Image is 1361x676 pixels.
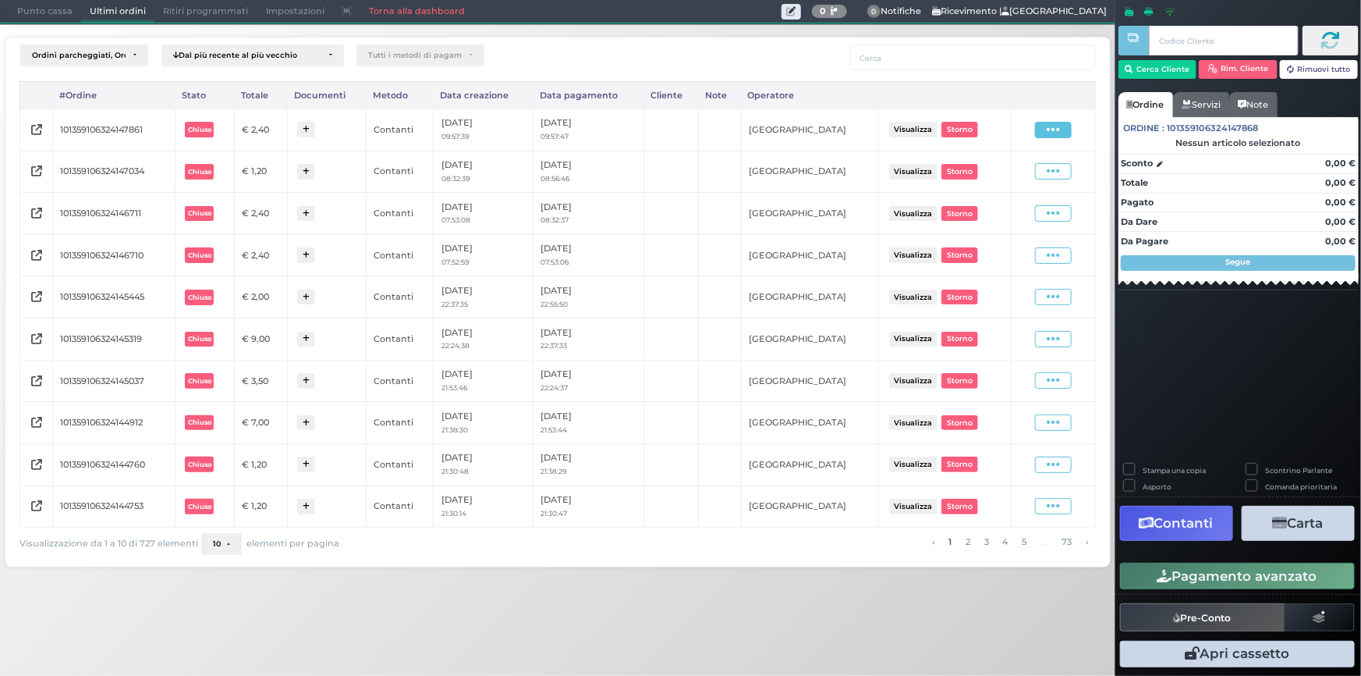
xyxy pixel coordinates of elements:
[1118,92,1173,117] a: Ordine
[541,132,569,141] small: 09:57:47
[643,82,698,109] div: Cliente
[175,82,234,109] div: Stato
[1120,506,1233,541] button: Contanti
[434,109,533,151] td: [DATE]
[52,360,175,402] td: 101359106324145037
[1266,482,1338,492] label: Comanda prioritaria
[52,193,175,235] td: 101359106324146711
[1118,137,1359,148] div: Nessun articolo selezionato
[434,486,533,528] td: [DATE]
[188,126,211,133] b: Chiuso
[941,290,977,304] button: Storno
[741,234,879,276] td: [GEOGRAPHIC_DATA]
[441,467,469,475] small: 21:30:48
[1280,60,1359,79] button: Rimuovi tutto
[188,377,211,385] b: Chiuso
[441,258,469,266] small: 07:52:59
[889,247,937,262] button: Visualizza
[366,318,433,361] td: Contanti
[52,109,175,151] td: 101359106324147861
[441,383,467,392] small: 21:53:46
[741,276,879,318] td: [GEOGRAPHIC_DATA]
[441,215,470,224] small: 07:53:08
[541,383,568,392] small: 22:24:37
[1325,197,1356,208] strong: 0,00 €
[941,415,977,430] button: Storno
[213,539,221,549] span: 10
[533,402,643,444] td: [DATE]
[434,276,533,318] td: [DATE]
[1143,482,1171,492] label: Asporto
[541,258,569,266] small: 07:53:06
[234,443,287,486] td: € 1,20
[366,193,433,235] td: Contanti
[234,151,287,193] td: € 1,20
[889,164,937,179] button: Visualizza
[234,486,287,528] td: € 1,20
[368,51,462,60] div: Tutti i metodi di pagamento
[941,206,977,221] button: Storno
[741,318,879,361] td: [GEOGRAPHIC_DATA]
[533,151,643,193] td: [DATE]
[32,51,126,60] div: Ordini parcheggiati, Ordini aperti, Ordini chiusi
[434,82,533,109] div: Data creazione
[850,44,1096,70] input: Cerca
[188,335,211,343] b: Chiuso
[533,82,643,109] div: Data pagamento
[741,402,879,444] td: [GEOGRAPHIC_DATA]
[1118,60,1197,79] button: Cerca Cliente
[1173,92,1229,117] a: Servizi
[441,132,469,141] small: 09:57:39
[1121,216,1157,227] strong: Da Dare
[541,467,566,475] small: 21:38:29
[1120,641,1355,667] button: Apri cassetto
[741,443,879,486] td: [GEOGRAPHIC_DATA]
[257,1,333,23] span: Impostazioni
[234,402,287,444] td: € 7,00
[889,415,937,430] button: Visualizza
[366,82,433,109] div: Metodo
[366,234,433,276] td: Contanti
[889,122,937,137] button: Visualizza
[234,318,287,361] td: € 9,00
[1325,236,1356,247] strong: 0,00 €
[441,425,468,434] small: 21:38:30
[234,234,287,276] td: € 2,40
[1121,177,1148,188] strong: Totale
[741,360,879,402] td: [GEOGRAPHIC_DATA]
[1121,197,1154,208] strong: Pagato
[434,193,533,235] td: [DATE]
[1325,177,1356,188] strong: 0,00 €
[1143,465,1206,475] label: Stampa una copia
[1124,122,1165,135] span: Ordine :
[288,82,367,109] div: Documenti
[52,402,175,444] td: 101359106324144912
[366,486,433,528] td: Contanti
[533,318,643,361] td: [DATE]
[941,164,977,179] button: Storno
[434,402,533,444] td: [DATE]
[941,332,977,347] button: Storno
[533,486,643,528] td: [DATE]
[234,360,287,402] td: € 3,50
[541,215,569,224] small: 08:32:37
[541,425,567,434] small: 21:53:44
[998,533,1012,550] a: alla pagina 4
[434,443,533,486] td: [DATE]
[366,443,433,486] td: Contanti
[81,1,154,23] span: Ultimi ordini
[980,533,993,550] a: alla pagina 3
[234,82,287,109] div: Totale
[360,1,473,23] a: Torna alla dashboard
[441,509,466,518] small: 21:30:14
[1082,533,1093,550] a: pagina successiva
[1229,92,1277,117] a: Note
[434,318,533,361] td: [DATE]
[1325,216,1356,227] strong: 0,00 €
[889,206,937,221] button: Visualizza
[741,193,879,235] td: [GEOGRAPHIC_DATA]
[820,5,826,16] b: 0
[741,151,879,193] td: [GEOGRAPHIC_DATA]
[741,486,879,528] td: [GEOGRAPHIC_DATA]
[188,461,211,468] b: Chiuso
